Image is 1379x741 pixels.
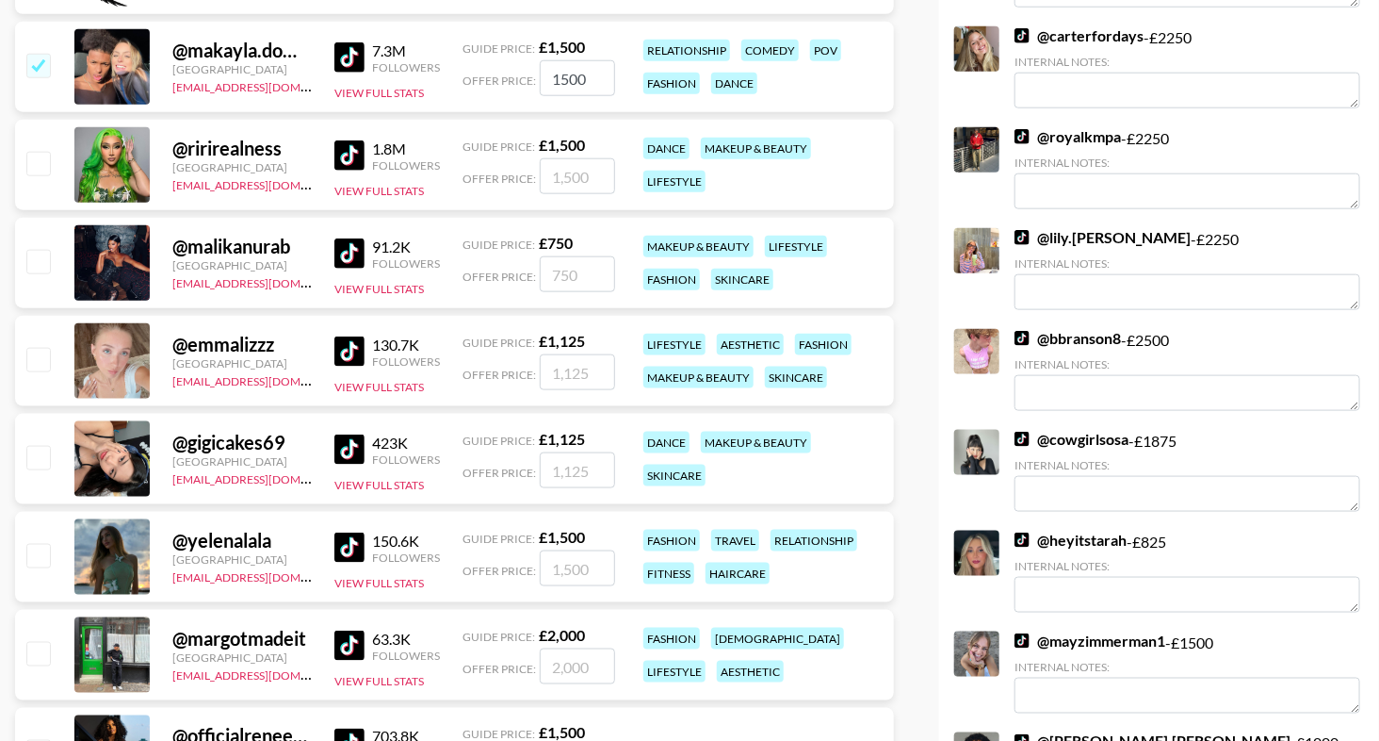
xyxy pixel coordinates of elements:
span: Offer Price: [462,564,536,578]
span: Guide Price: [462,140,535,154]
span: Guide Price: [462,532,535,546]
span: Guide Price: [462,630,535,644]
div: dance [643,432,689,453]
button: View Full Stats [334,184,424,198]
strong: £ 1,500 [539,528,585,546]
div: [GEOGRAPHIC_DATA] [172,258,312,272]
div: lifestyle [643,661,706,683]
input: 1,500 [540,60,615,96]
div: 130.7K [372,336,440,354]
div: @ malikanurab [172,235,312,258]
a: @carterfordays [1014,26,1144,45]
span: Guide Price: [462,41,535,56]
div: - £ 825 [1014,531,1360,613]
img: TikTok [1014,634,1030,649]
div: @ ririrealness [172,137,312,160]
a: [EMAIL_ADDRESS][DOMAIN_NAME] [172,370,362,388]
div: Followers [372,60,440,74]
div: fashion [643,269,700,290]
div: Followers [372,256,440,271]
div: Internal Notes: [1014,55,1360,69]
div: makeup & beauty [643,236,754,257]
div: comedy [741,40,799,61]
div: - £ 2250 [1014,26,1360,108]
a: [EMAIL_ADDRESS][DOMAIN_NAME] [172,76,362,94]
span: Offer Price: [462,74,536,88]
div: haircare [706,563,770,585]
div: makeup & beauty [643,367,754,388]
div: @ margotmadeit [172,627,312,650]
img: TikTok [1014,432,1030,447]
div: - £ 2250 [1014,228,1360,310]
span: Guide Price: [462,336,535,350]
div: @ makayla.domagalski1 [172,39,312,62]
div: aesthetic [717,334,784,355]
div: skincare [765,367,827,388]
div: makeup & beauty [701,138,811,159]
div: lifestyle [643,171,706,192]
div: Followers [372,158,440,173]
div: [DEMOGRAPHIC_DATA] [711,628,844,650]
div: Internal Notes: [1014,357,1360,371]
div: @ gigicakes69 [172,431,312,454]
a: [EMAIL_ADDRESS][DOMAIN_NAME] [172,469,362,486]
button: View Full Stats [334,282,424,296]
button: View Full Stats [334,86,424,100]
div: Internal Notes: [1014,156,1360,170]
div: 63.3K [372,630,440,649]
input: 1,500 [540,158,615,194]
span: Offer Price: [462,466,536,480]
div: skincare [711,269,773,290]
div: dance [643,138,689,159]
input: 1,125 [540,453,615,488]
span: Guide Price: [462,238,535,252]
input: 2,000 [540,649,615,684]
div: fashion [643,73,700,94]
div: lifestyle [643,334,706,355]
a: [EMAIL_ADDRESS][DOMAIN_NAME] [172,272,362,290]
div: Internal Notes: [1014,660,1360,674]
input: 1,500 [540,551,615,586]
strong: £ 2,000 [539,626,585,644]
div: Followers [372,649,440,663]
img: TikTok [334,239,365,269]
div: Followers [372,551,440,565]
a: [EMAIL_ADDRESS][DOMAIN_NAME] [172,665,362,683]
div: aesthetic [717,661,784,683]
div: fashion [643,628,700,650]
div: Internal Notes: [1014,458,1360,472]
a: [EMAIL_ADDRESS][DOMAIN_NAME] [172,174,362,192]
div: - £ 2250 [1014,127,1360,209]
div: dance [711,73,757,94]
img: TikTok [1014,230,1030,245]
div: travel [711,530,759,552]
div: makeup & beauty [701,432,811,453]
div: [GEOGRAPHIC_DATA] [172,356,312,370]
div: [GEOGRAPHIC_DATA] [172,650,312,665]
div: relationship [643,40,730,61]
div: Followers [372,354,440,369]
img: TikTok [334,631,365,661]
div: 423K [372,434,440,453]
img: TikTok [334,533,365,563]
button: View Full Stats [334,674,424,688]
div: @ yelenalala [172,529,312,552]
div: [GEOGRAPHIC_DATA] [172,552,312,567]
div: 1.8M [372,140,440,158]
span: Guide Price: [462,434,535,448]
span: Offer Price: [462,368,536,382]
a: @heyitstarah [1014,531,1127,550]
span: Offer Price: [462,270,536,284]
div: - £ 1500 [1014,632,1360,714]
strong: £ 750 [539,234,573,252]
strong: £ 1,125 [539,332,585,350]
img: TikTok [1014,331,1030,346]
input: 750 [540,256,615,292]
div: 91.2K [372,238,440,256]
div: [GEOGRAPHIC_DATA] [172,160,312,174]
div: pov [810,40,841,61]
a: @bbranson8 [1014,329,1121,348]
input: 1,125 [540,354,615,390]
a: [EMAIL_ADDRESS][DOMAIN_NAME] [172,567,362,585]
div: Internal Notes: [1014,559,1360,573]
